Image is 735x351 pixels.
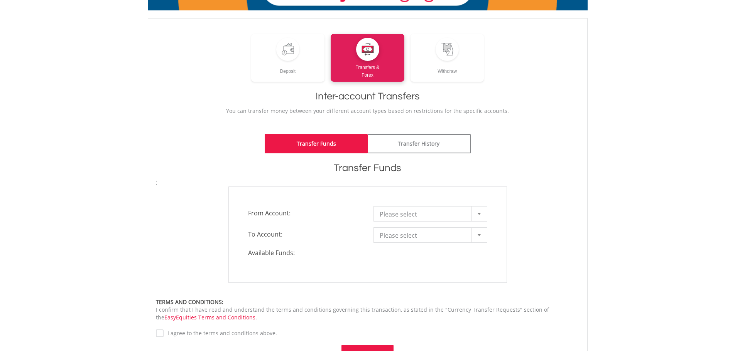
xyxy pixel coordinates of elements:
[331,34,404,82] a: Transfers &Forex
[156,107,580,115] p: You can transfer money between your different account types based on restrictions for the specifi...
[251,61,325,75] div: Deposit
[156,298,580,306] div: TERMS AND CONDITIONS:
[380,228,470,243] span: Please select
[156,89,580,103] h1: Inter-account Transfers
[242,227,368,241] span: To Account:
[265,134,368,153] a: Transfer Funds
[164,329,277,337] label: I agree to the terms and conditions above.
[242,206,368,220] span: From Account:
[368,134,471,153] a: Transfer History
[242,249,368,257] span: Available Funds:
[411,34,484,82] a: Withdraw
[156,161,580,175] h1: Transfer Funds
[411,61,484,75] div: Withdraw
[380,207,470,222] span: Please select
[164,314,255,321] a: EasyEquities Terms and Conditions
[156,298,580,321] div: I confirm that I have read and understand the terms and conditions governing this transaction, as...
[251,34,325,82] a: Deposit
[331,61,404,79] div: Transfers & Forex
